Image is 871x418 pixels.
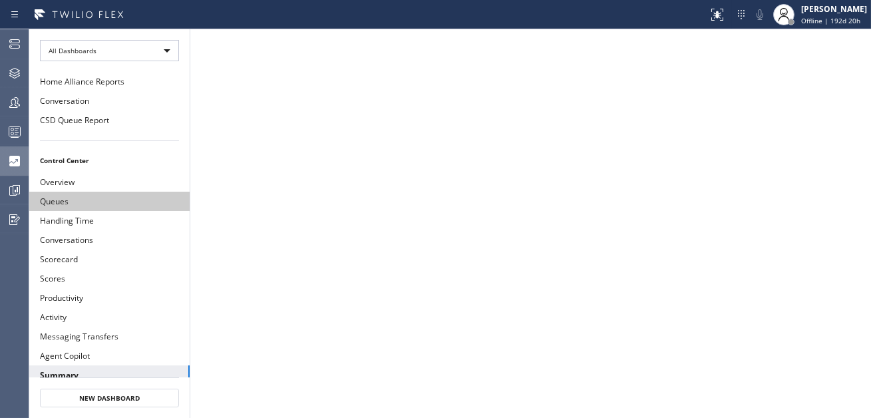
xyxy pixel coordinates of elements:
button: Home Alliance Reports [29,72,190,91]
button: Mute [751,5,769,24]
button: Conversations [29,230,190,250]
span: Offline | 192d 20h [801,16,860,25]
button: Productivity [29,288,190,308]
li: Control Center [29,152,190,169]
button: Handling Time [29,211,190,230]
button: Messaging Transfers [29,327,190,346]
button: Activity [29,308,190,327]
button: Overview [29,172,190,192]
iframe: dashboard_9f6bb337dffe [190,29,871,418]
div: All Dashboards [40,40,179,61]
button: New Dashboard [40,389,179,407]
button: Agent Copilot [29,346,190,365]
button: Scores [29,269,190,288]
button: CSD Queue Report [29,110,190,130]
div: [PERSON_NAME] [801,3,867,15]
button: Queues [29,192,190,211]
button: Conversation [29,91,190,110]
button: Summary [29,365,190,385]
button: Scorecard [29,250,190,269]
